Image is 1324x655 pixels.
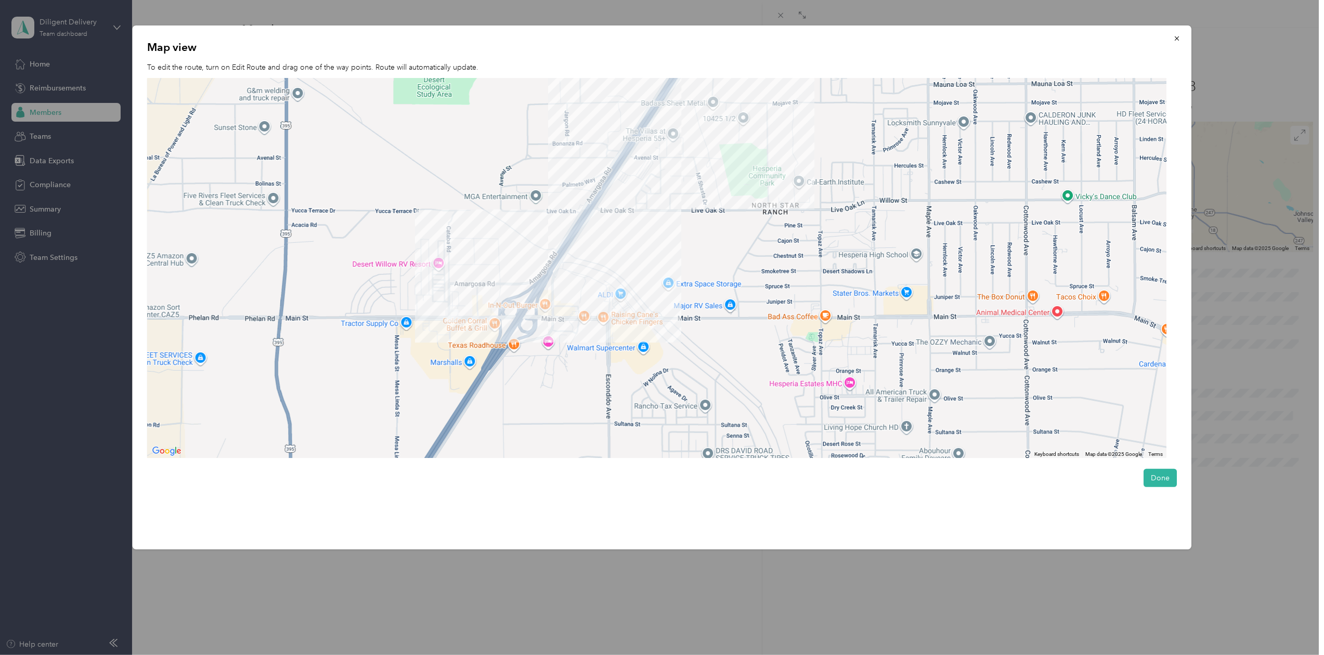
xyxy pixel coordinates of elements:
[1149,451,1163,457] a: Terms (opens in new tab)
[147,40,1177,55] p: Map view
[150,444,184,458] a: Open this area in Google Maps (opens a new window)
[147,62,1177,73] p: To edit the route, turn on Edit Route and drag one of the way points. Route will automatically up...
[150,444,184,458] img: Google
[1086,451,1143,457] span: Map data ©2025 Google
[1144,469,1177,487] button: Done
[1035,451,1080,458] button: Keyboard shortcuts
[1266,597,1324,655] iframe: Everlance-gr Chat Button Frame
